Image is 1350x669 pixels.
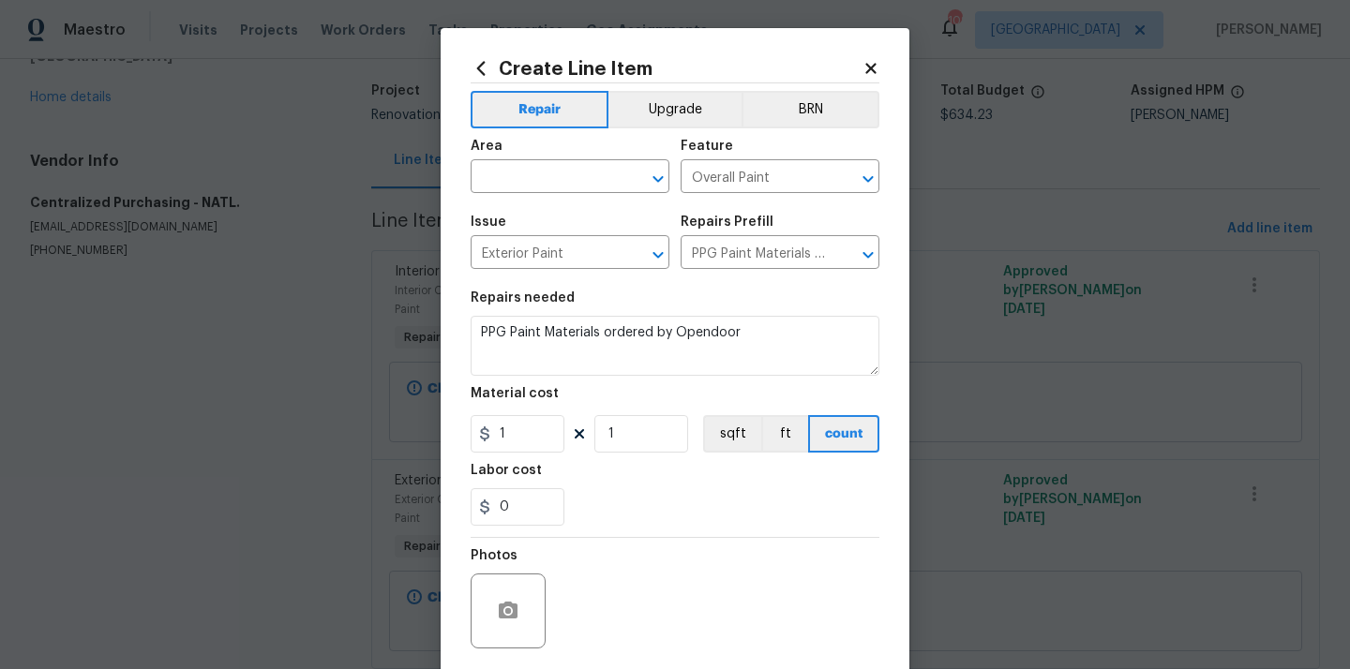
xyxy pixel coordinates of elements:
[808,415,879,453] button: count
[681,216,773,229] h5: Repairs Prefill
[645,242,671,268] button: Open
[761,415,808,453] button: ft
[471,216,506,229] h5: Issue
[471,91,608,128] button: Repair
[681,140,733,153] h5: Feature
[855,242,881,268] button: Open
[608,91,742,128] button: Upgrade
[471,291,575,305] h5: Repairs needed
[471,387,559,400] h5: Material cost
[471,58,862,79] h2: Create Line Item
[471,140,502,153] h5: Area
[703,415,761,453] button: sqft
[742,91,879,128] button: BRN
[471,549,517,562] h5: Photos
[471,464,542,477] h5: Labor cost
[855,166,881,192] button: Open
[645,166,671,192] button: Open
[471,316,879,376] textarea: PPG Paint Materials ordered by Opendoor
